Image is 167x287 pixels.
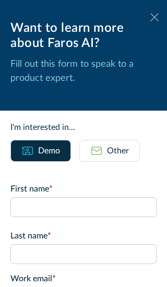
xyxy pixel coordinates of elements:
label: Work email [10,272,157,285]
div: Other [107,145,129,157]
div: Demo [38,145,60,157]
label: First name [10,183,157,195]
label: Last name [10,230,157,242]
div: I'm interested in... [10,121,157,134]
p: Fill out this form to speak to a product expert. [10,57,157,86]
div: Want to learn more about Faros AI? [10,21,157,51]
